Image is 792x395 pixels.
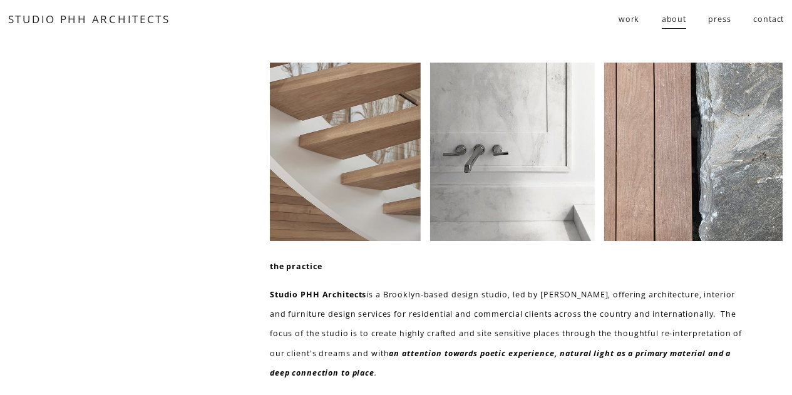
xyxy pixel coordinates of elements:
[8,12,170,26] a: STUDIO PHH ARCHITECTS
[270,285,751,382] p: is a Brooklyn-based design studio, led by [PERSON_NAME], offering architecture, interior and furn...
[270,289,366,300] strong: Studio PHH Architects
[619,9,640,30] a: folder dropdown
[374,367,377,378] em: .
[708,9,731,30] a: press
[662,9,686,30] a: about
[270,348,733,378] em: an attention towards poetic experience, natural light as a primary material and a deep connection...
[619,9,640,29] span: work
[753,9,784,30] a: contact
[270,261,322,272] strong: the practice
